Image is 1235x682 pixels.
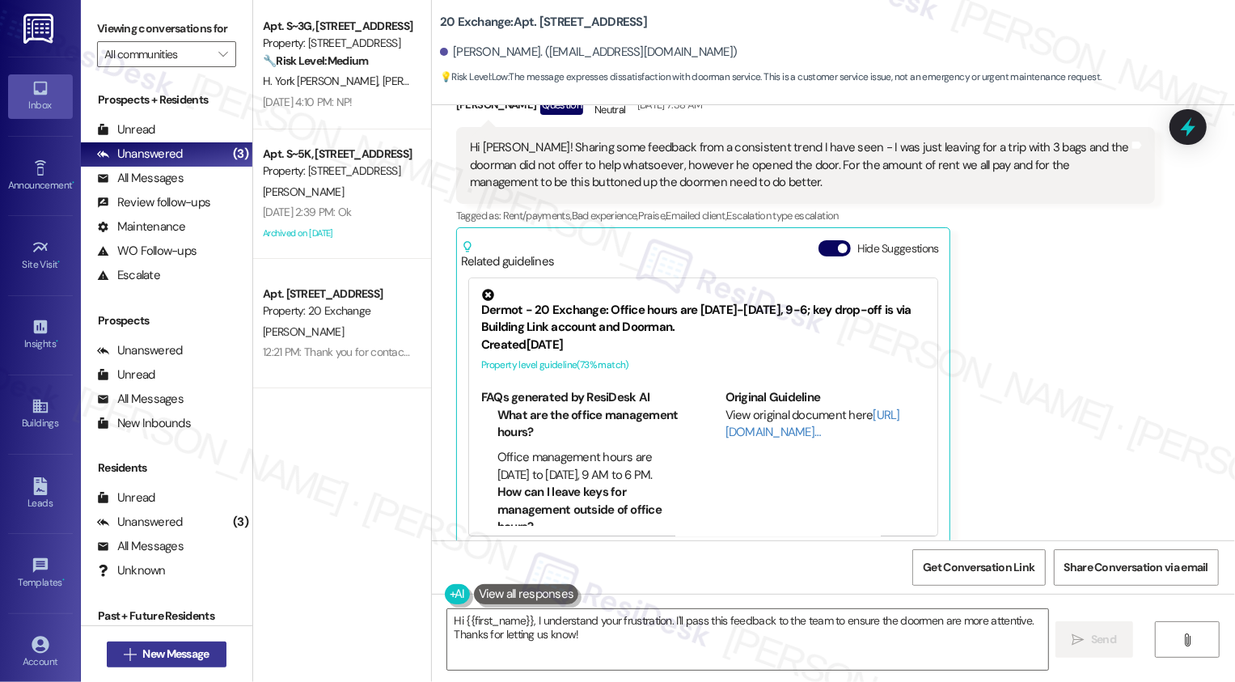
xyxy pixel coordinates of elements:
div: Related guidelines [461,240,555,270]
button: New Message [107,642,226,667]
div: All Messages [97,391,184,408]
div: Property: [STREET_ADDRESS] [263,35,412,52]
div: View original document here [725,407,925,442]
div: Dermot - 20 Exchange: Office hours are [DATE]-[DATE], 9-6; key drop-off is via Building Link acco... [481,289,925,337]
a: Account [8,631,73,675]
label: Viewing conversations for [97,16,236,41]
div: Unknown [97,562,166,579]
input: All communities [104,41,210,67]
div: Residents [81,460,252,477]
div: All Messages [97,538,184,555]
div: Maintenance [97,218,186,235]
div: [PERSON_NAME] [456,87,1155,127]
div: Unread [97,366,155,383]
div: Property: 20 Exchange [263,303,412,320]
label: Hide Suggestions [857,240,939,257]
span: • [56,336,58,347]
button: Send [1055,621,1134,658]
li: How can I leave keys for management outside of office hours? [497,484,681,536]
span: Bad experience , [572,209,638,222]
div: Archived on [DATE] [261,223,414,244]
i:  [218,48,227,61]
div: Unanswered [97,342,183,359]
div: [DATE] 4:10 PM: NP! [263,95,353,109]
a: Site Visit • [8,234,73,277]
div: [DATE] 2:39 PM: Ok [263,205,351,219]
span: • [58,256,61,268]
span: H. York [PERSON_NAME] [263,74,383,88]
a: Leads [8,472,73,516]
div: All Messages [97,170,184,187]
span: : The message expresses dissatisfaction with doorman service. This is a customer service issue, n... [440,69,1102,86]
span: New Message [142,646,209,663]
i:  [1072,633,1085,646]
div: Unread [97,121,155,138]
span: Emailed client , [666,209,726,222]
textarea: Hi {{first_name}}, I understand your frustration. I'll pass this feedback to the team to ensure t... [447,609,1048,670]
div: Created [DATE] [481,337,925,354]
div: Past + Future Residents [81,608,252,625]
span: Send [1091,631,1116,648]
a: Templates • [8,552,73,595]
div: Hi [PERSON_NAME]! Sharing some feedback from a consistent trend I have seen - I was just leaving ... [470,139,1129,191]
div: Unanswered [97,514,183,531]
span: Rent/payments , [503,209,572,222]
li: What are the office management hours? [497,407,681,442]
div: Unread [97,489,155,506]
span: Escalation type escalation [727,209,839,222]
div: [PERSON_NAME]. ([EMAIL_ADDRESS][DOMAIN_NAME]) [440,44,738,61]
div: New Inbounds [97,415,191,432]
li: Office management hours are [DATE] to [DATE], 9 AM to 6 PM. [497,449,681,484]
span: Get Conversation Link [923,559,1034,576]
div: Escalate [97,267,160,284]
div: Property: [STREET_ADDRESS] [263,163,412,180]
div: [DATE] 7:38 AM [633,96,703,113]
div: Apt. S~3G, [STREET_ADDRESS] [263,18,412,35]
div: Prospects [81,312,252,329]
a: Insights • [8,313,73,357]
strong: 💡 Risk Level: Low [440,70,508,83]
strong: 🔧 Risk Level: Medium [263,53,368,68]
span: [PERSON_NAME] [263,324,344,339]
b: 20 Exchange: Apt. [STREET_ADDRESS] [440,14,647,31]
span: • [62,574,65,586]
div: WO Follow-ups [97,243,197,260]
a: Inbox [8,74,73,118]
div: (3) [229,142,252,167]
span: [PERSON_NAME] [263,184,344,199]
a: [URL][DOMAIN_NAME]… [725,407,900,440]
span: Praise , [638,209,666,222]
div: Prospects + Residents [81,91,252,108]
button: Get Conversation Link [912,549,1045,586]
span: Share Conversation via email [1064,559,1208,576]
div: Tagged as: [456,204,1155,227]
div: 12:21 PM: Thank you for contacting our leasing department. A leasing partner will be in touch wit... [263,345,955,359]
i:  [1182,633,1194,646]
div: Apt. [STREET_ADDRESS] [263,286,412,303]
b: FAQs generated by ResiDesk AI [481,389,649,405]
button: Share Conversation via email [1054,549,1219,586]
div: Review follow-ups [97,194,210,211]
div: Property level guideline ( 73 % match) [481,357,925,374]
i:  [124,648,136,661]
img: ResiDesk Logo [23,14,57,44]
span: • [72,177,74,189]
a: Buildings [8,392,73,436]
div: Apt. S~5K, [STREET_ADDRESS] [263,146,412,163]
span: [PERSON_NAME] [383,74,468,88]
div: (3) [229,510,252,535]
div: Question [540,95,583,115]
div: Neutral [591,87,628,121]
div: Unanswered [97,146,183,163]
b: Original Guideline [725,389,821,405]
